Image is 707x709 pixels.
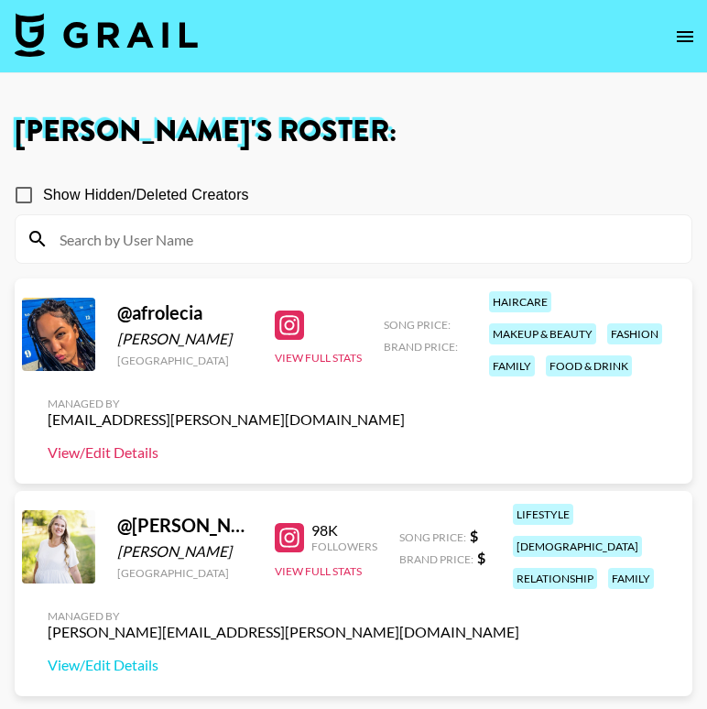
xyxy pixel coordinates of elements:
div: food & drink [546,355,632,376]
div: family [489,355,535,376]
div: makeup & beauty [489,323,596,344]
div: Managed By [48,397,405,410]
span: Song Price: [399,530,466,544]
strong: $ [470,527,478,544]
a: View/Edit Details [48,443,405,462]
div: relationship [513,568,597,589]
a: View/Edit Details [48,656,519,674]
div: fashion [607,323,662,344]
div: lifestyle [513,504,573,525]
div: [PERSON_NAME] [117,542,253,561]
div: [PERSON_NAME] [117,330,253,348]
span: Song Price: [384,318,451,332]
div: Managed By [48,609,519,623]
button: View Full Stats [275,351,362,365]
span: Brand Price: [384,340,458,354]
div: @ [PERSON_NAME] [117,514,253,537]
div: Followers [311,540,377,553]
input: Search by User Name [49,224,680,254]
h1: [PERSON_NAME] 's Roster: [15,117,692,147]
div: 98K [311,521,377,540]
div: [EMAIL_ADDRESS][PERSON_NAME][DOMAIN_NAME] [48,410,405,429]
button: View Full Stats [275,564,362,578]
div: family [608,568,654,589]
span: Show Hidden/Deleted Creators [43,184,249,206]
div: [GEOGRAPHIC_DATA] [117,354,253,367]
button: open drawer [667,18,703,55]
div: @ afrolecia [117,301,253,324]
div: [GEOGRAPHIC_DATA] [117,566,253,580]
strong: $ [477,549,485,566]
span: Brand Price: [399,552,473,566]
div: haircare [489,291,551,312]
img: Grail Talent [15,13,198,57]
div: [DEMOGRAPHIC_DATA] [513,536,642,557]
div: [PERSON_NAME][EMAIL_ADDRESS][PERSON_NAME][DOMAIN_NAME] [48,623,519,641]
